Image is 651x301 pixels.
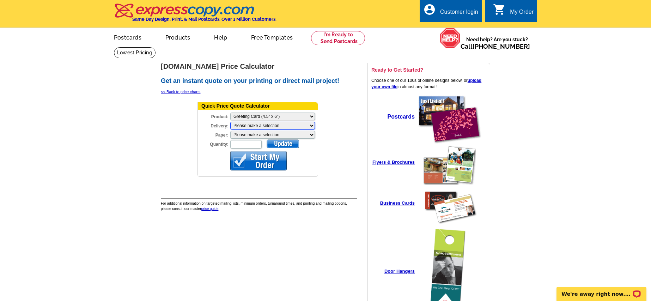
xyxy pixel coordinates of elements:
[380,200,415,206] strong: Business Cards
[461,36,534,50] span: Need help? Are you stuck?
[493,8,534,17] a: shopping_cart My Order
[371,78,481,89] a: upload your own file
[493,3,506,16] i: shopping_cart
[440,9,478,19] div: Customer login
[440,28,461,48] img: help
[161,77,357,85] h2: Get an instant quote on your printing or direct mail project!
[154,29,202,45] a: Products
[416,141,483,146] a: create a postcard online
[552,279,651,301] iframe: LiveChat chat widget
[203,29,238,45] a: Help
[198,121,230,129] label: Delivery:
[114,8,276,22] a: Same Day Design, Print, & Mail Postcards. Over 1 Million Customers.
[418,95,481,145] img: create a postcard
[371,67,486,73] h3: Ready to Get Started?
[161,90,201,94] a: << Back to price charts
[240,29,304,45] a: Free Templates
[201,207,219,211] a: price guide
[388,115,415,120] a: Postcards
[510,9,534,19] div: My Order
[420,223,480,228] a: create a business card online
[161,63,357,70] h1: [DOMAIN_NAME] Price Calculator
[198,112,230,120] label: Product:
[198,102,318,110] div: Quick Price Quote Calculator
[372,160,415,165] a: Flyers & Brochures
[384,269,415,274] a: Door Hangers
[380,201,415,206] a: Business Cards
[423,146,476,185] img: create a flyer
[423,3,436,16] i: account_circle
[371,77,486,90] p: Choose one of our 100s of online designs below, or in almost any format!
[473,43,530,50] a: [PHONE_NUMBER]
[421,188,478,225] img: create a business card
[198,139,230,148] label: Quantity:
[421,181,478,186] a: create a flyer online
[103,29,153,45] a: Postcards
[423,8,478,17] a: account_circle Customer login
[198,130,230,138] label: Paper:
[388,114,415,120] strong: Postcards
[461,43,530,50] span: Call
[132,17,276,22] h4: Same Day Design, Print, & Mail Postcards. Over 1 Million Customers.
[161,201,347,211] span: For additional information on targeted mailing lists, minimum orders, turnaround times, and print...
